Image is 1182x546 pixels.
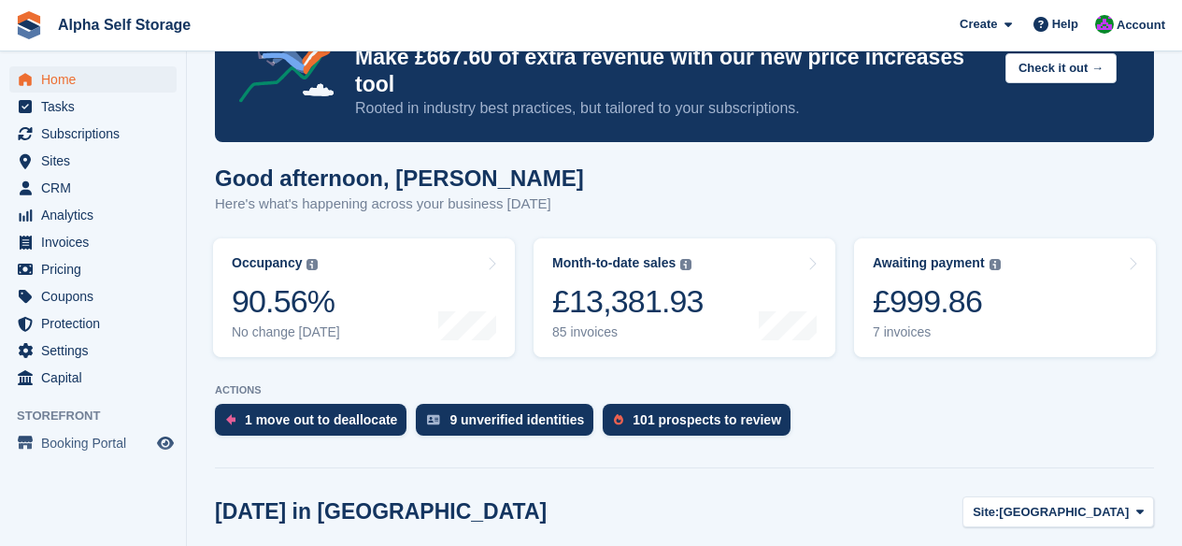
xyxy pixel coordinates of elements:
[960,15,997,34] span: Create
[552,255,676,271] div: Month-to-date sales
[41,121,153,147] span: Subscriptions
[962,496,1154,527] button: Site: [GEOGRAPHIC_DATA]
[41,229,153,255] span: Invoices
[873,282,1001,321] div: £999.86
[9,202,177,228] a: menu
[973,503,999,522] span: Site:
[215,384,1154,396] p: ACTIONS
[213,238,515,357] a: Occupancy 90.56% No change [DATE]
[1117,16,1165,35] span: Account
[41,202,153,228] span: Analytics
[41,66,153,93] span: Home
[854,238,1156,357] a: Awaiting payment £999.86 7 invoices
[41,430,153,456] span: Booking Portal
[9,121,177,147] a: menu
[990,259,1001,270] img: icon-info-grey-7440780725fd019a000dd9b08b2336e03edf1995a4989e88bcd33f0948082b44.svg
[41,93,153,120] span: Tasks
[41,283,153,309] span: Coupons
[215,165,584,191] h1: Good afternoon, [PERSON_NAME]
[552,282,704,321] div: £13,381.93
[680,259,691,270] img: icon-info-grey-7440780725fd019a000dd9b08b2336e03edf1995a4989e88bcd33f0948082b44.svg
[355,98,990,119] p: Rooted in industry best practices, but tailored to your subscriptions.
[154,432,177,454] a: Preview store
[1095,15,1114,34] img: James Bambury
[9,229,177,255] a: menu
[215,499,547,524] h2: [DATE] in [GEOGRAPHIC_DATA]
[1052,15,1078,34] span: Help
[41,310,153,337] span: Protection
[232,282,340,321] div: 90.56%
[41,365,153,391] span: Capital
[215,404,416,445] a: 1 move out to deallocate
[232,255,302,271] div: Occupancy
[226,414,235,425] img: move_outs_to_deallocate_icon-f764333ba52eb49d3ac5e1228854f67142a1ed5810a6f6cc68b1a99e826820c5.svg
[9,66,177,93] a: menu
[41,338,153,364] span: Settings
[9,175,177,201] a: menu
[9,256,177,282] a: menu
[245,412,397,427] div: 1 move out to deallocate
[603,404,800,445] a: 101 prospects to review
[1005,53,1117,84] button: Check it out →
[9,93,177,120] a: menu
[633,412,781,427] div: 101 prospects to review
[614,414,623,425] img: prospect-51fa495bee0391a8d652442698ab0144808aea92771e9ea1ae160a38d050c398.svg
[9,148,177,174] a: menu
[9,430,177,456] a: menu
[306,259,318,270] img: icon-info-grey-7440780725fd019a000dd9b08b2336e03edf1995a4989e88bcd33f0948082b44.svg
[999,503,1129,522] span: [GEOGRAPHIC_DATA]
[41,256,153,282] span: Pricing
[9,310,177,337] a: menu
[534,238,835,357] a: Month-to-date sales £13,381.93 85 invoices
[873,324,1001,340] div: 7 invoices
[223,3,354,109] img: price-adjustments-announcement-icon-8257ccfd72463d97f412b2fc003d46551f7dbcb40ab6d574587a9cd5c0d94...
[552,324,704,340] div: 85 invoices
[9,365,177,391] a: menu
[427,414,440,425] img: verify_identity-adf6edd0f0f0b5bbfe63781bf79b02c33cf7c696d77639b501bdc392416b5a36.svg
[449,412,584,427] div: 9 unverified identities
[215,194,584,215] p: Here's what's happening across your business [DATE]
[873,255,985,271] div: Awaiting payment
[17,407,186,425] span: Storefront
[9,283,177,309] a: menu
[15,11,43,39] img: stora-icon-8386f47178a22dfd0bd8f6a31ec36ba5ce8667c1dd55bd0f319d3a0aa187defe.svg
[355,44,990,98] p: Make £667.60 of extra revenue with our new price increases tool
[41,148,153,174] span: Sites
[416,404,603,445] a: 9 unverified identities
[9,338,177,364] a: menu
[232,324,340,340] div: No change [DATE]
[50,9,198,40] a: Alpha Self Storage
[41,175,153,201] span: CRM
